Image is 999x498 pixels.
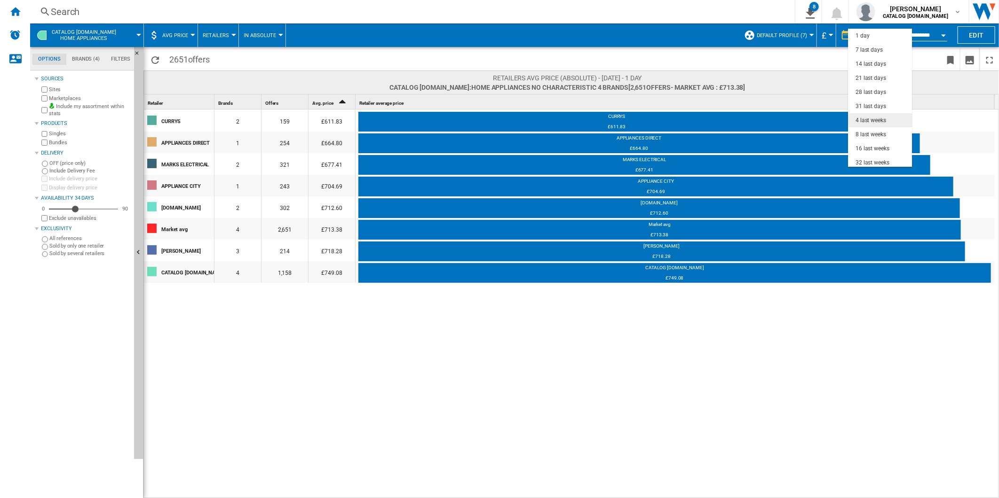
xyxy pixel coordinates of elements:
div: 14 last days [856,60,886,68]
div: 7 last days [856,46,883,54]
div: 8 last weeks [856,131,886,139]
div: 1 day [856,32,870,40]
div: 31 last days [856,102,886,110]
div: 32 last weeks [856,159,889,167]
div: 4 last weeks [856,117,886,124]
div: 16 last weeks [856,145,889,153]
div: 21 last days [856,74,886,82]
div: 28 last days [856,88,886,96]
